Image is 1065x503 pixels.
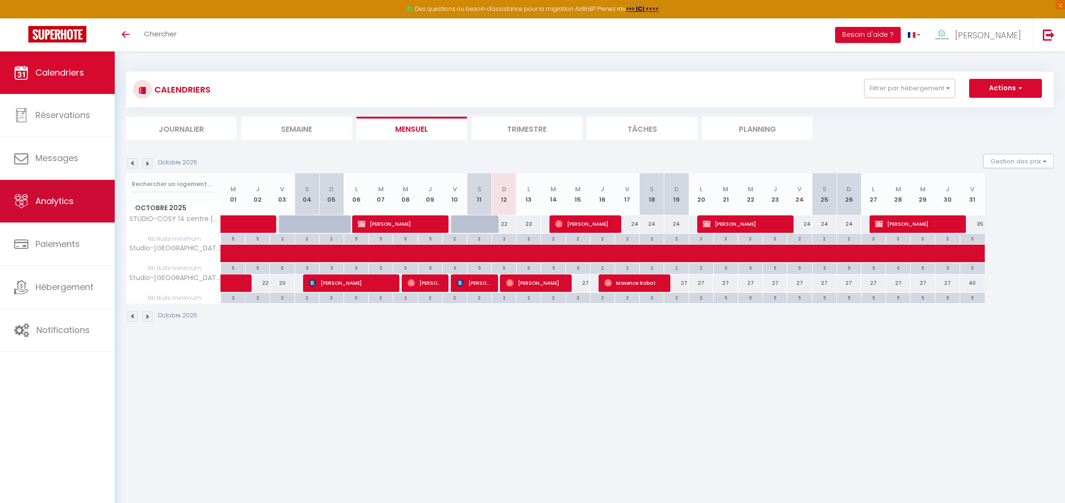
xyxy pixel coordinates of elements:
[837,215,861,233] div: 24
[126,117,237,140] li: Journalier
[393,293,417,302] div: 2
[600,185,604,194] abbr: J
[369,263,393,272] div: 5
[418,293,442,302] div: 2
[355,185,358,194] abbr: L
[837,173,861,215] th: 26
[344,263,368,272] div: 5
[650,185,654,194] abbr: S
[492,215,516,233] div: 22
[960,263,985,272] div: 5
[886,234,910,243] div: 3
[702,117,812,140] li: Planning
[127,234,220,244] span: Nb Nuits minimum
[344,293,368,302] div: 3
[270,263,294,272] div: 5
[456,274,489,292] span: [PERSON_NAME]
[527,185,530,194] abbr: L
[763,234,787,243] div: 3
[837,293,861,302] div: 5
[393,173,418,215] th: 08
[862,293,886,302] div: 5
[152,79,211,100] h3: CALENDRIERS
[467,234,491,243] div: 2
[787,263,811,272] div: 5
[763,274,787,292] div: 27
[886,293,910,302] div: 5
[575,185,581,194] abbr: M
[812,215,837,233] div: 24
[714,293,738,302] div: 5
[615,293,639,302] div: 2
[846,185,851,194] abbr: D
[689,234,713,243] div: 3
[467,173,491,215] th: 11
[615,215,640,233] div: 24
[960,173,985,215] th: 31
[983,154,1054,168] button: Gestion des prix
[472,117,582,140] li: Trimestre
[872,185,875,194] abbr: L
[35,152,78,164] span: Messages
[35,281,93,293] span: Hébergement
[886,173,911,215] th: 28
[541,234,565,243] div: 2
[245,263,270,272] div: 5
[443,234,467,243] div: 2
[835,27,901,43] button: Besoin d'aide ?
[442,173,467,215] th: 10
[128,274,222,281] span: Studio-[GEOGRAPHIC_DATA]
[566,234,590,243] div: 2
[797,185,802,194] abbr: V
[640,234,664,243] div: 2
[812,173,837,215] th: 25
[812,274,837,292] div: 27
[713,274,738,292] div: 27
[506,274,563,292] span: [PERSON_NAME]
[640,173,664,215] th: 18
[591,234,615,243] div: 2
[407,274,440,292] span: [PERSON_NAME]
[714,263,738,272] div: 5
[689,274,713,292] div: 27
[36,324,90,336] span: Notifications
[626,5,659,13] strong: >>> ICI <<<<
[837,274,861,292] div: 27
[664,215,689,233] div: 24
[453,185,457,194] abbr: V
[960,234,985,243] div: 5
[640,293,664,302] div: 2
[640,263,664,272] div: 2
[128,215,222,222] span: STUDIO-COSY 14 centre [GEOGRAPHIC_DATA]
[329,185,334,194] abbr: D
[295,293,319,302] div: 2
[492,234,516,243] div: 2
[467,293,491,302] div: 2
[35,109,90,121] span: Réservations
[35,67,84,78] span: Calendriers
[369,234,393,243] div: 5
[591,263,615,272] div: 2
[295,234,319,243] div: 2
[295,263,319,272] div: 5
[295,173,319,215] th: 04
[615,173,640,215] th: 17
[591,293,615,302] div: 3
[920,185,926,194] abbr: M
[270,293,294,302] div: 2
[443,263,467,272] div: 5
[738,234,762,243] div: 3
[738,274,762,292] div: 27
[787,293,811,302] div: 5
[615,263,639,272] div: 2
[467,263,491,272] div: 5
[158,311,197,320] p: Octobre 2025
[566,293,590,302] div: 3
[604,274,661,292] span: Maxence Rabat
[516,293,541,302] div: 2
[787,173,812,215] th: 24
[516,234,541,243] div: 2
[664,173,689,215] th: 19
[221,263,245,272] div: 5
[969,79,1042,98] button: Actions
